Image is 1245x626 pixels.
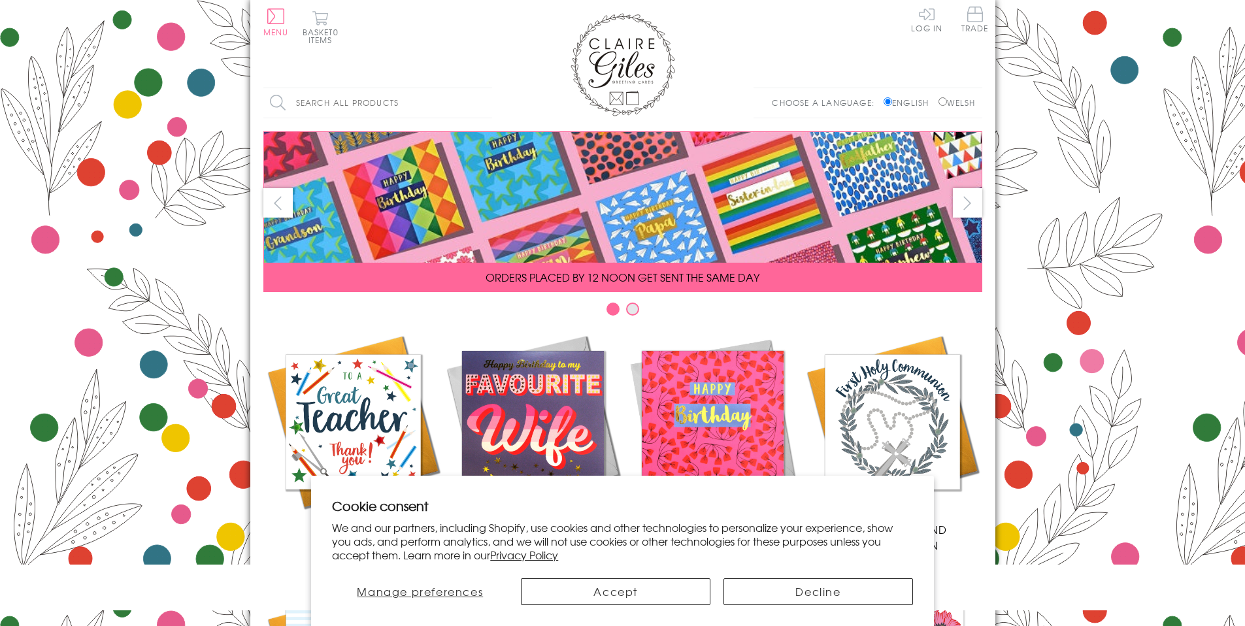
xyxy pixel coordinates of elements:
[803,332,982,553] a: Communion and Confirmation
[443,332,623,537] a: New Releases
[606,303,620,316] button: Carousel Page 1 (Current Slide)
[623,332,803,537] a: Birthdays
[263,8,289,36] button: Menu
[303,10,339,44] button: Basket0 items
[626,303,639,316] button: Carousel Page 2
[723,578,913,605] button: Decline
[263,188,293,218] button: prev
[263,332,443,537] a: Academic
[308,26,339,46] span: 0 items
[490,547,558,563] a: Privacy Policy
[961,7,989,32] span: Trade
[263,88,492,118] input: Search all products
[332,578,508,605] button: Manage preferences
[938,97,947,106] input: Welsh
[521,578,710,605] button: Accept
[486,269,759,285] span: ORDERS PLACED BY 12 NOON GET SENT THE SAME DAY
[772,97,881,108] p: Choose a language:
[911,7,942,32] a: Log In
[263,26,289,38] span: Menu
[884,97,935,108] label: English
[884,97,892,106] input: English
[961,7,989,35] a: Trade
[479,88,492,118] input: Search
[263,302,982,322] div: Carousel Pagination
[938,97,976,108] label: Welsh
[332,497,913,515] h2: Cookie consent
[571,13,675,116] img: Claire Giles Greetings Cards
[332,521,913,561] p: We and our partners, including Shopify, use cookies and other technologies to personalize your ex...
[357,584,483,599] span: Manage preferences
[953,188,982,218] button: next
